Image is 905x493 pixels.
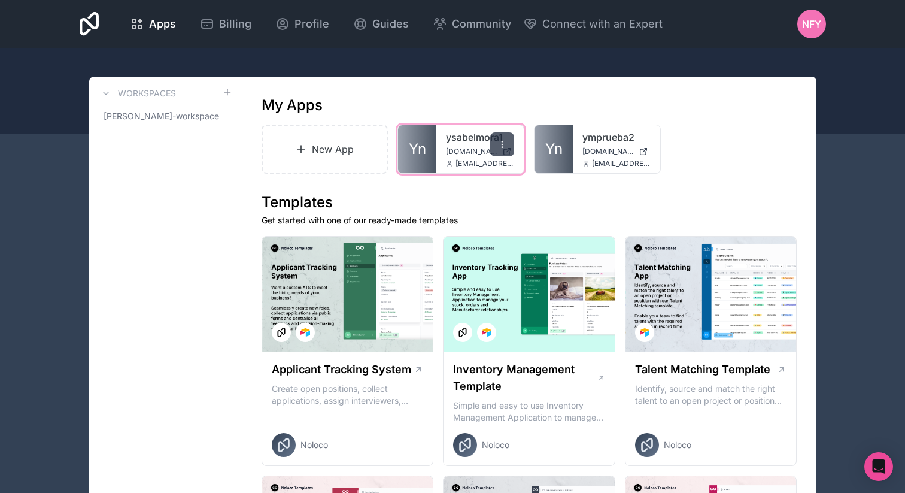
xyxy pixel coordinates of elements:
[300,328,310,337] img: Airtable Logo
[640,328,649,337] img: Airtable Logo
[294,16,329,32] span: Profile
[149,16,176,32] span: Apps
[446,130,514,144] a: ysabelmora1
[635,383,787,407] p: Identify, source and match the right talent to an open project or position with our Talent Matchi...
[582,147,634,156] span: [DOMAIN_NAME]
[664,439,691,451] span: Noloco
[446,147,514,156] a: [DOMAIN_NAME]
[592,159,651,168] span: [EMAIL_ADDRESS][DOMAIN_NAME]
[272,383,424,407] p: Create open positions, collect applications, assign interviewers, centralise candidate feedback a...
[523,16,663,32] button: Connect with an Expert
[455,159,514,168] span: [EMAIL_ADDRESS][DOMAIN_NAME]
[219,16,251,32] span: Billing
[99,105,232,127] a: [PERSON_NAME]-workspace
[535,125,573,173] a: Yn
[300,439,328,451] span: Noloco
[423,11,521,37] a: Community
[582,147,651,156] a: [DOMAIN_NAME]
[482,328,491,337] img: Airtable Logo
[453,361,597,395] h1: Inventory Management Template
[864,452,893,481] div: Open Intercom Messenger
[398,125,436,173] a: Yn
[635,361,770,378] h1: Talent Matching Template
[120,11,186,37] a: Apps
[266,11,339,37] a: Profile
[272,361,411,378] h1: Applicant Tracking System
[262,193,797,212] h1: Templates
[802,17,821,31] span: NFY
[446,147,497,156] span: [DOMAIN_NAME]
[262,214,797,226] p: Get started with one of our ready-made templates
[190,11,261,37] a: Billing
[372,16,409,32] span: Guides
[582,130,651,144] a: ymprueba2
[344,11,418,37] a: Guides
[409,140,426,159] span: Yn
[452,16,511,32] span: Community
[104,110,219,122] span: [PERSON_NAME]-workspace
[262,96,323,115] h1: My Apps
[118,87,176,99] h3: Workspaces
[262,125,388,174] a: New App
[542,16,663,32] span: Connect with an Expert
[99,86,176,101] a: Workspaces
[545,140,563,159] span: Yn
[482,439,509,451] span: Noloco
[453,400,605,424] p: Simple and easy to use Inventory Management Application to manage your stock, orders and Manufact...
